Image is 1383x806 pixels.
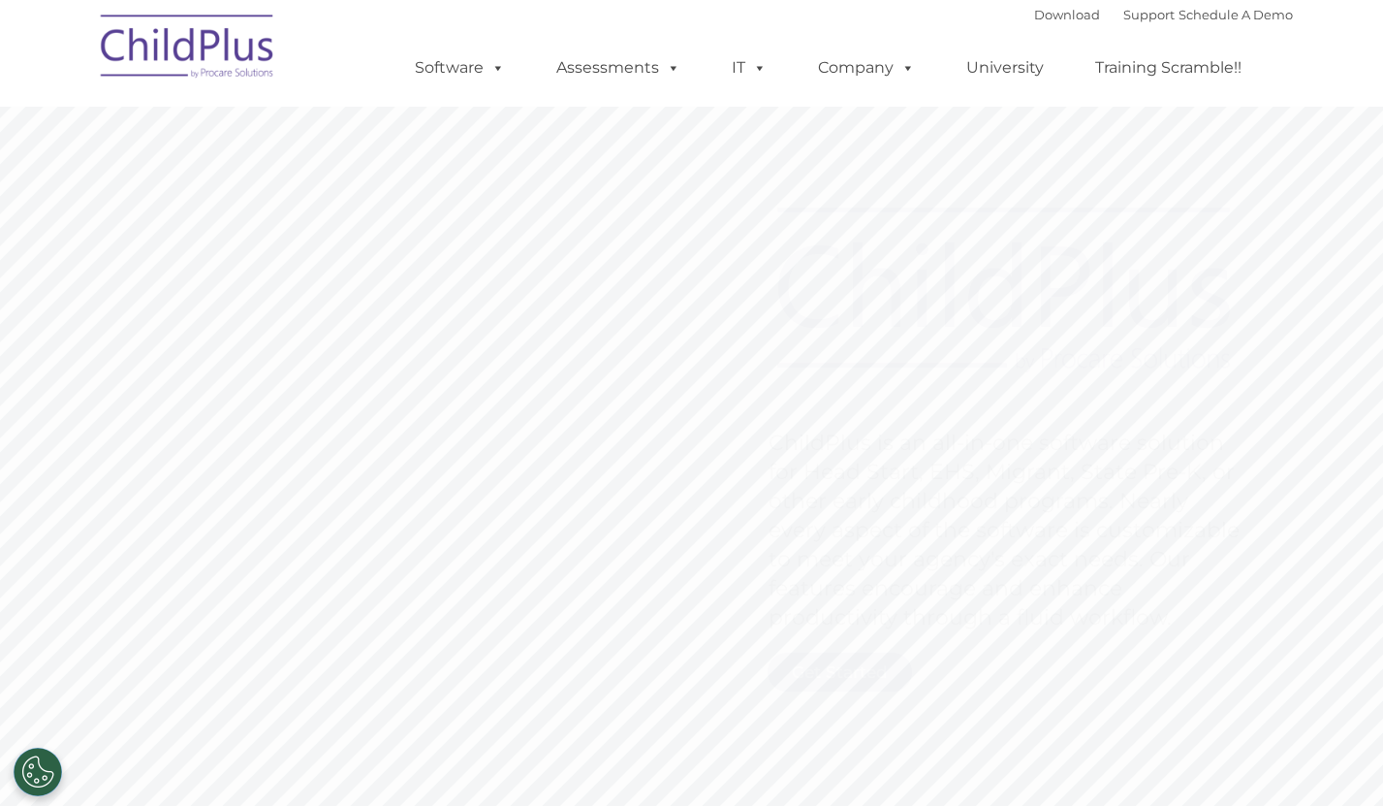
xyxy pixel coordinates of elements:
a: Download [1034,7,1100,22]
a: Schedule A Demo [1179,7,1293,22]
a: Assessments [537,48,700,87]
img: ChildPlus by Procare Solutions [91,1,285,98]
a: IT [712,48,786,87]
a: Support [1123,7,1175,22]
rs-layer: ChildPlus is an all-in-one software solution for Head Start, EHS, Migrant, State Pre-K, or other ... [769,429,1249,632]
a: University [947,48,1063,87]
a: Training Scramble!! [1076,48,1261,87]
a: Software [395,48,524,87]
font: | [1034,7,1293,22]
button: Cookies Settings [14,748,62,796]
a: Company [799,48,934,87]
a: Get Started [768,653,912,692]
